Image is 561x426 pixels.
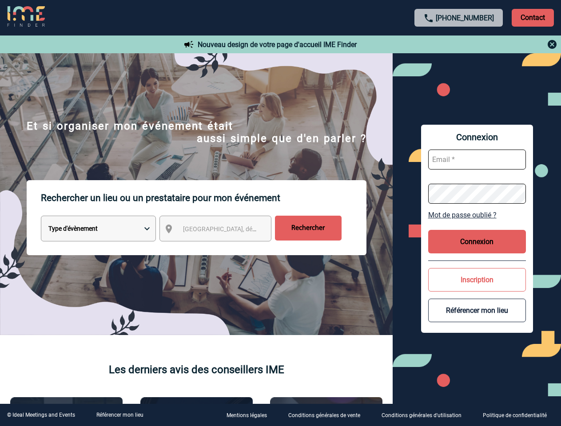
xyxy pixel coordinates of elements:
[428,230,526,253] button: Connexion
[275,216,342,241] input: Rechercher
[219,411,281,419] a: Mentions légales
[227,413,267,419] p: Mentions légales
[428,211,526,219] a: Mot de passe oublié ?
[436,14,494,22] a: [PHONE_NUMBER]
[428,150,526,170] input: Email *
[288,413,360,419] p: Conditions générales de vente
[483,413,547,419] p: Politique de confidentialité
[281,411,374,419] a: Conditions générales de vente
[428,268,526,292] button: Inscription
[476,411,561,419] a: Politique de confidentialité
[512,9,554,27] p: Contact
[7,412,75,418] div: © Ideal Meetings and Events
[183,225,306,233] span: [GEOGRAPHIC_DATA], département, région...
[96,412,143,418] a: Référencer mon lieu
[428,299,526,322] button: Référencer mon lieu
[423,13,434,24] img: call-24-px.png
[41,180,366,216] p: Rechercher un lieu ou un prestataire pour mon événement
[382,413,462,419] p: Conditions générales d'utilisation
[428,132,526,142] span: Connexion
[374,411,476,419] a: Conditions générales d'utilisation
